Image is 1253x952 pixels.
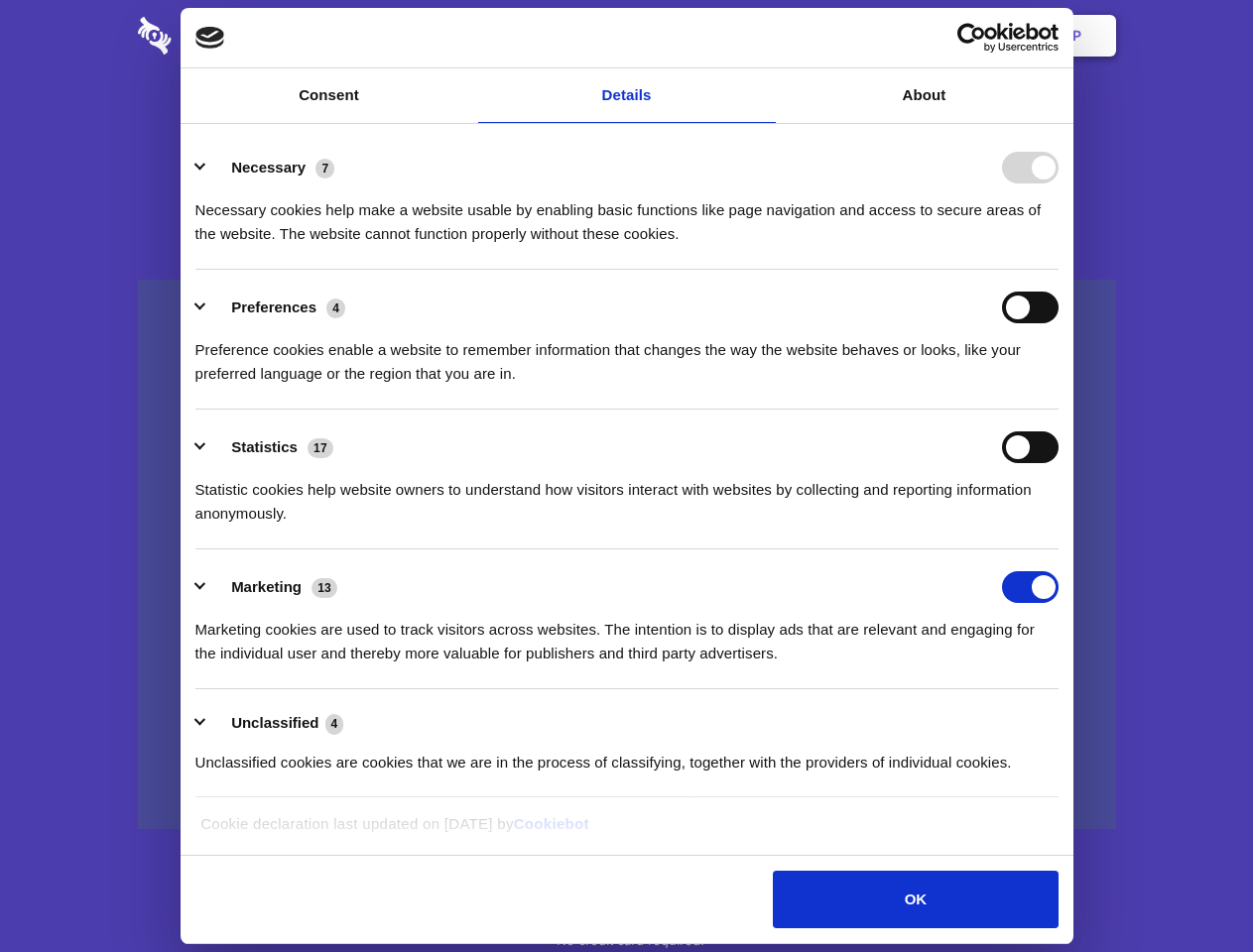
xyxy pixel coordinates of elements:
span: 4 [325,714,344,734]
span: 17 [308,438,333,458]
h1: Eliminate Slack Data Loss. [138,89,1116,161]
a: Consent [181,68,478,123]
button: Necessary (7) [195,152,347,183]
img: logo-wordmark-white-trans-d4663122ce5f474addd5e946df7df03e33cb6a1c49d2221995e7729f52c070b2.svg [138,17,308,55]
a: Usercentrics Cookiebot - opens in a new window [885,23,1059,53]
label: Necessary [231,159,306,176]
a: Cookiebot [514,815,589,832]
div: Preference cookies enable a website to remember information that changes the way the website beha... [195,323,1059,386]
button: Unclassified (4) [195,711,356,736]
a: Contact [805,5,896,66]
img: logo [195,27,225,49]
a: Login [900,5,986,66]
label: Statistics [231,438,298,455]
span: 4 [326,298,345,318]
div: Marketing cookies are used to track visitors across websites. The intention is to display ads tha... [195,603,1059,665]
div: Unclassified cookies are cookies that we are in the process of classifying, together with the pro... [195,736,1059,774]
h4: Auto-redaction of sensitive data, encrypted data sharing and self-destructing private chats. Shar... [138,180,1116,246]
div: Statistic cookies help website owners to understand how visitors interact with websites by collec... [195,463,1059,526]
span: 13 [312,578,337,598]
a: Wistia video thumbnail [138,280,1116,830]
iframe: Drift Widget Chat Controller [1154,853,1229,928]
div: Cookie declaration last updated on [DATE] by [186,812,1067,851]
a: Details [478,68,776,123]
button: Statistics (17) [195,431,346,463]
span: 7 [315,159,334,178]
button: OK [773,871,1058,928]
a: Pricing [582,5,669,66]
div: Necessary cookies help make a website usable by enabling basic functions like page navigation and... [195,183,1059,246]
a: About [776,68,1073,123]
label: Preferences [231,298,316,315]
label: Marketing [231,578,302,595]
button: Marketing (13) [195,571,350,603]
button: Preferences (4) [195,292,358,323]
